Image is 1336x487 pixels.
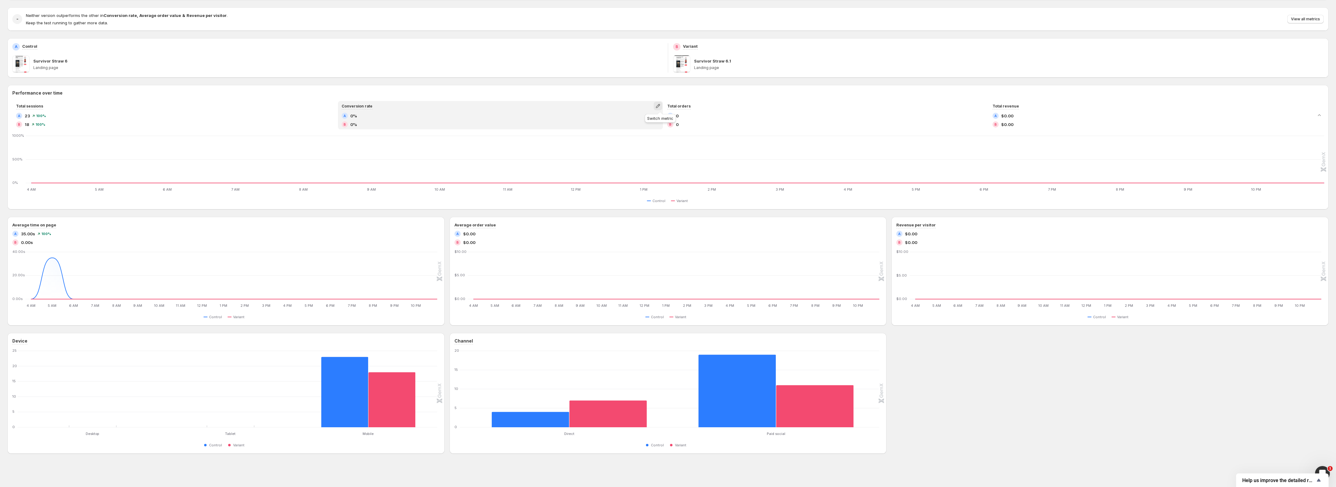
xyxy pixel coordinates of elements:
[1125,303,1133,308] text: 2 PM
[994,123,997,126] h2: B
[675,315,686,319] span: Variant
[896,222,936,228] h3: Revenue per visitor
[283,303,292,308] text: 4 PM
[454,250,467,254] text: $10.00
[676,113,679,119] span: 0
[86,432,99,436] text: Desktop
[1210,303,1219,308] text: 6 PM
[12,394,16,399] text: 10
[469,303,478,308] text: 4 AM
[92,412,140,427] rect: Variant 0
[16,16,18,22] h2: -
[456,232,459,236] h2: A
[454,367,458,372] text: 15
[490,303,499,308] text: 5 AM
[176,303,185,308] text: 11 AM
[747,303,755,308] text: 5 PM
[348,303,356,308] text: 7 PM
[533,303,541,308] text: 7 AM
[1018,303,1027,308] text: 9 AM
[790,303,798,308] text: 7 PM
[12,273,25,278] text: 20.00s
[133,303,142,308] text: 9 AM
[1001,121,1013,128] span: $0.00
[163,187,172,192] text: 6 AM
[343,114,346,118] h2: A
[639,303,649,308] text: 12 PM
[954,303,963,308] text: 6 AM
[36,114,46,118] span: 100 %
[12,348,17,353] text: 25
[21,239,33,246] span: 0.00s
[321,351,368,427] rect: Control 23
[811,303,819,308] text: 8 PM
[368,357,416,427] rect: Variant 18
[1081,303,1091,308] text: 12 PM
[651,443,664,448] span: Control
[24,351,162,427] g: Desktop: Control 0,Variant 0
[776,371,854,427] rect: Variant 11
[139,13,181,18] strong: Average order value
[698,351,776,427] rect: Control 19
[454,425,457,429] text: 0
[694,65,1324,70] p: Landing page
[1184,187,1192,192] text: 9 PM
[231,187,240,192] text: 7 AM
[12,181,18,185] text: 0%
[12,133,24,138] text: 1000%
[14,232,17,236] h2: A
[27,187,36,192] text: 4 AM
[95,187,104,192] text: 5 AM
[673,55,690,73] img: Survivor Straw 6.1
[233,315,245,319] span: Variant
[154,303,164,308] text: 10 AM
[912,187,920,192] text: 5 PM
[16,104,43,108] span: Total sessions
[1117,315,1128,319] span: Variant
[1048,187,1056,192] text: 7 PM
[576,303,585,308] text: 9 AM
[69,303,78,308] text: 6 AM
[767,432,785,436] text: Paid social
[1093,315,1106,319] span: Control
[676,198,688,203] span: Variant
[25,113,30,119] span: 23
[768,303,777,308] text: 6 PM
[26,20,108,25] span: Keep the test running to gather more data.
[91,303,99,308] text: 7 AM
[652,198,665,203] span: Control
[896,250,908,254] text: $10.00
[669,313,689,321] button: Variant
[26,13,228,18] span: Neither version outperforms the other in .
[1253,303,1261,308] text: 8 PM
[12,222,56,228] h3: Average time on page
[898,232,901,236] h2: A
[512,303,520,308] text: 6 AM
[454,338,473,344] h3: Channel
[454,273,465,278] text: $5.00
[1242,477,1322,484] button: Show survey - Help us improve the detailed report for A/B campaigns
[1112,313,1131,321] button: Variant
[1295,303,1305,308] text: 10 PM
[299,351,437,427] g: Mobile: Control 23,Variant 18
[683,303,691,308] text: 2 PM
[12,157,23,161] text: 500%
[33,65,663,70] p: Landing page
[1116,187,1124,192] text: 8 PM
[905,239,917,246] span: $0.00
[708,187,716,192] text: 2 PM
[997,303,1005,308] text: 8 AM
[25,121,29,128] span: 18
[463,239,475,246] span: $0.00
[994,114,997,118] h2: A
[454,348,459,353] text: 20
[463,231,475,237] span: $0.00
[1038,303,1049,308] text: 10 AM
[1060,303,1070,308] text: 11 AM
[367,187,376,192] text: 9 AM
[182,13,185,18] strong: &
[363,432,374,436] text: Mobile
[350,121,357,128] span: 0%
[21,231,35,237] span: 35.00s
[980,187,988,192] text: 6 PM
